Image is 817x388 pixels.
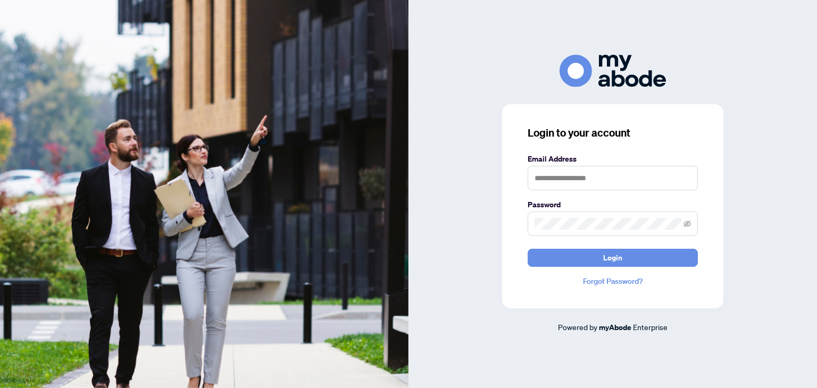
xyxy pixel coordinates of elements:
span: Enterprise [633,322,668,332]
img: ma-logo [560,55,666,87]
span: Login [603,249,622,266]
span: eye-invisible [683,220,691,227]
a: Forgot Password? [528,275,698,287]
h3: Login to your account [528,125,698,140]
a: myAbode [599,322,631,333]
label: Email Address [528,153,698,165]
label: Password [528,199,698,210]
button: Login [528,249,698,267]
span: Powered by [558,322,597,332]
